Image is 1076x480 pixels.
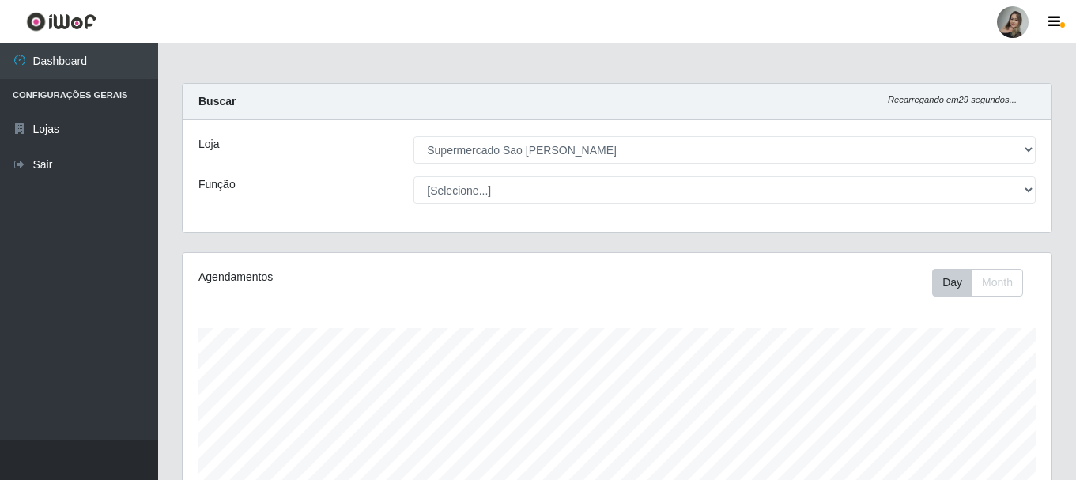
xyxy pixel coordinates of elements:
label: Loja [198,136,219,153]
div: Agendamentos [198,269,534,285]
img: CoreUI Logo [26,12,96,32]
i: Recarregando em 29 segundos... [888,95,1017,104]
strong: Buscar [198,95,236,108]
label: Função [198,176,236,193]
button: Month [972,269,1023,297]
div: Toolbar with button groups [932,269,1036,297]
button: Day [932,269,972,297]
div: First group [932,269,1023,297]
